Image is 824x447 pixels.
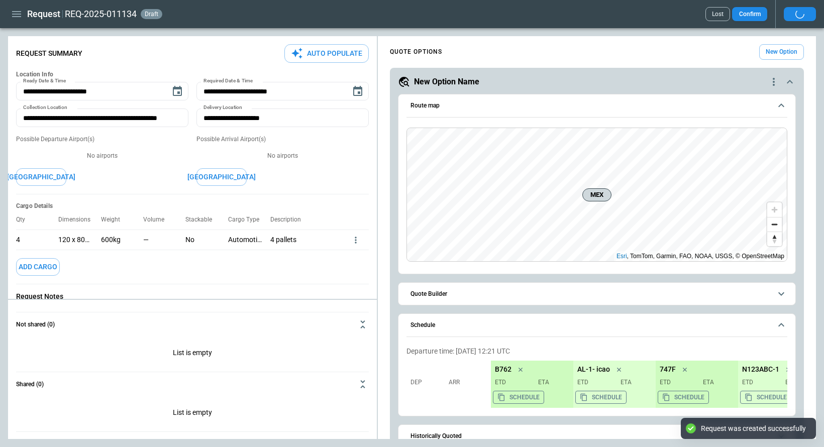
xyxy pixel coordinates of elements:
[767,232,782,246] button: Reset bearing to north
[767,202,782,217] button: Zoom in
[228,230,270,250] div: Automotive
[406,128,787,262] div: Route map
[406,314,787,337] button: Schedule
[101,236,121,244] p: 600kg
[495,365,511,374] p: B762
[701,424,806,433] div: Request was created successfully
[699,378,734,387] p: ETA
[185,216,220,223] p: Stackable
[16,381,44,388] h6: Shared (0)
[16,236,20,244] p: 4
[16,135,188,144] p: Possible Departure Airport(s)
[406,94,787,118] button: Route map
[23,104,67,111] label: Collection Location
[410,378,446,387] p: Dep
[196,168,247,186] button: [GEOGRAPHIC_DATA]
[196,152,369,160] p: No airports
[351,235,361,245] button: more
[203,77,253,85] label: Required Date & Time
[740,391,791,404] button: Copy the aircraft schedule to your clipboard
[167,81,187,101] button: Choose date, selected date is Aug 25, 2025
[185,236,194,244] p: No
[16,396,369,431] p: List is empty
[16,152,188,160] p: No airports
[270,230,351,250] div: 4 pallets
[16,49,82,58] p: Request Summary
[390,50,442,54] h4: QUOTE OPTIONS
[16,71,369,78] h6: Location Info
[449,378,484,387] p: Arr
[491,361,787,408] div: scrollable content
[16,216,33,223] p: Qty
[16,292,369,301] p: Request Notes
[495,378,530,387] p: ETD
[616,253,627,260] a: Esri
[16,202,369,210] h6: Cargo Details
[196,135,369,144] p: Possible Arrival Airport(s)
[27,8,60,20] h1: Request
[406,347,787,356] p: Departure time: [DATE] 12:21 UTC
[16,321,55,328] h6: Not shared (0)
[16,258,60,276] button: Add Cargo
[587,190,607,200] span: MEX
[58,230,100,250] div: 120 x 800 x 800cm
[759,44,804,60] button: New Option
[65,8,137,20] h2: REQ-2025-011134
[270,216,309,223] p: Description
[577,378,612,387] p: ETD
[16,337,369,372] div: Not shared (0)
[143,216,172,223] p: Volume
[660,365,676,374] p: 747F
[767,217,782,232] button: Zoom out
[101,216,128,223] p: Weight
[284,44,369,63] button: Auto Populate
[705,7,730,21] button: Lost
[658,391,709,404] button: Copy the aircraft schedule to your clipboard
[410,102,440,109] h6: Route map
[768,76,780,88] div: quote-option-actions
[348,81,368,101] button: Choose date, selected date is Aug 25, 2025
[732,7,767,21] button: Confirm
[270,236,343,244] p: 4 pallets
[534,378,569,387] p: ETA
[781,378,816,387] p: ETA
[575,391,627,404] button: Copy the aircraft schedule to your clipboard
[660,378,695,387] p: ETD
[143,11,160,18] span: draft
[143,236,149,244] p: —
[398,76,796,88] button: New Option Namequote-option-actions
[616,378,652,387] p: ETA
[406,343,787,412] div: Schedule
[23,77,66,85] label: Ready Date & Time
[203,104,242,111] label: Delivery Location
[406,283,787,305] button: Quote Builder
[228,236,262,244] p: Automotive
[410,322,435,328] h6: Schedule
[16,168,66,186] button: [GEOGRAPHIC_DATA]
[58,236,92,244] p: 120 x 800 x 800cm
[228,216,267,223] p: Cargo Type
[410,291,447,297] h6: Quote Builder
[577,365,610,374] p: AL-1- icao
[58,216,98,223] p: Dimensions
[407,128,787,261] canvas: Map
[742,378,777,387] p: ETD
[16,337,369,372] p: List is empty
[493,391,544,404] button: Copy the aircraft schedule to your clipboard
[16,372,369,396] button: Shared (0)
[16,312,369,337] button: Not shared (0)
[616,251,784,261] div: , TomTom, Garmin, FAO, NOAA, USGS, © OpenStreetMap
[410,433,462,439] h6: Historically Quoted
[16,396,369,431] div: Not shared (0)
[742,365,779,374] p: N123ABC-1
[414,76,479,87] h5: New Option Name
